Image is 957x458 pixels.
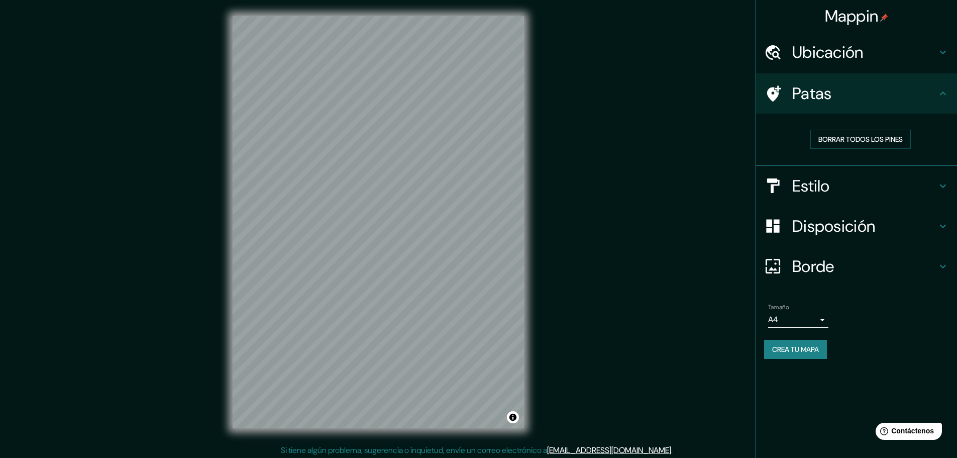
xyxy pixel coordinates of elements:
font: Ubicación [792,42,864,63]
font: Tamaño [768,303,789,311]
a: [EMAIL_ADDRESS][DOMAIN_NAME] [547,445,671,455]
canvas: Mapa [233,16,524,428]
button: Activar o desactivar atribución [507,411,519,423]
font: Borde [792,256,834,277]
img: pin-icon.png [880,14,888,22]
div: Ubicación [756,32,957,72]
button: Crea tu mapa [764,340,827,359]
font: . [674,444,676,455]
button: Borrar todos los pines [810,130,911,149]
font: Crea tu mapa [772,345,819,354]
font: Estilo [792,175,830,197]
font: Si tiene algún problema, sugerencia o inquietud, envíe un correo electrónico a [281,445,547,455]
font: Disposición [792,216,875,237]
div: Disposición [756,206,957,246]
font: Borrar todos los pines [818,135,903,144]
div: A4 [768,312,828,328]
font: A4 [768,314,778,325]
div: Borde [756,246,957,287]
font: Patas [792,83,832,104]
iframe: Lanzador de widgets de ayuda [868,419,946,447]
font: Mappin [825,6,879,27]
font: . [671,445,673,455]
font: . [673,444,674,455]
div: Estilo [756,166,957,206]
div: Patas [756,73,957,114]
